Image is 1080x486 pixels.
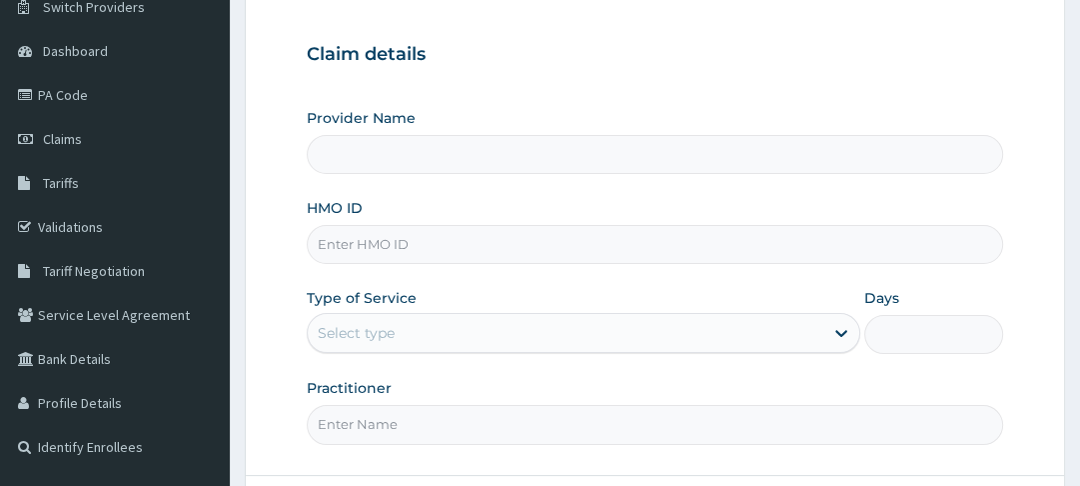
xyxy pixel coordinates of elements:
[307,198,363,218] label: HMO ID
[307,405,1002,444] input: Enter Name
[307,288,417,308] label: Type of Service
[43,130,82,148] span: Claims
[318,323,395,343] div: Select type
[307,378,392,398] label: Practitioner
[864,288,899,308] label: Days
[43,262,145,280] span: Tariff Negotiation
[307,44,1002,66] h3: Claim details
[307,225,1002,264] input: Enter HMO ID
[307,108,416,128] label: Provider Name
[43,42,108,60] span: Dashboard
[43,174,79,192] span: Tariffs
